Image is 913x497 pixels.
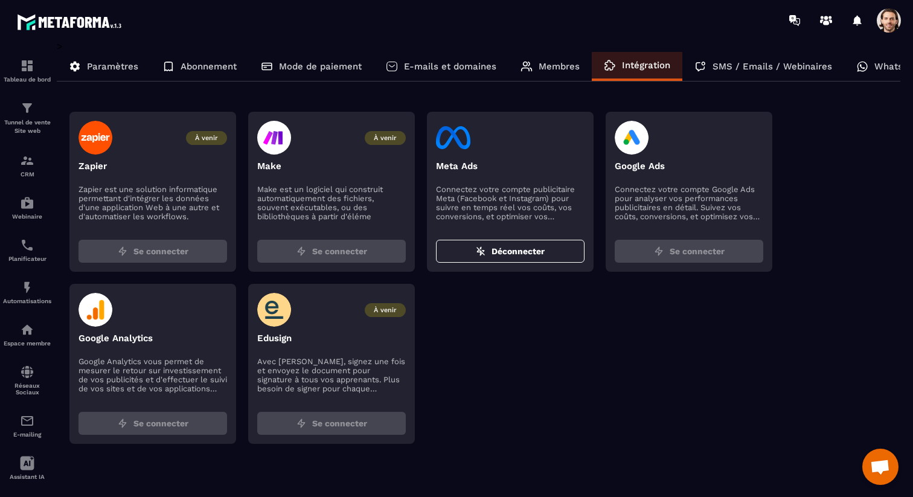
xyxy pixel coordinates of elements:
p: Membres [539,61,580,72]
img: email [20,414,34,428]
p: Make [257,161,406,172]
p: Assistant IA [3,473,51,480]
a: Assistant IA [3,447,51,489]
p: E-mailing [3,431,51,438]
p: Google Ads [615,161,763,172]
button: Se connecter [615,240,763,263]
p: Mode de paiement [279,61,362,72]
span: À venir [186,131,227,145]
p: Zapier est une solution informatique permettant d'intégrer les données d'une application Web à un... [78,185,227,221]
p: Réseaux Sociaux [3,382,51,396]
img: edusign-logo.5fe905fa.svg [257,293,292,327]
p: Tunnel de vente Site web [3,118,51,135]
img: zap.8ac5aa27.svg [118,246,127,256]
img: zap.8ac5aa27.svg [654,246,664,256]
span: Se connecter [312,245,367,257]
img: automations [20,280,34,295]
button: Se connecter [78,240,227,263]
img: make-logo.47d65c36.svg [257,121,291,155]
img: formation [20,59,34,73]
a: automationsautomationsAutomatisations [3,271,51,313]
span: À venir [365,303,406,317]
p: Abonnement [181,61,237,72]
img: scheduler [20,238,34,252]
div: Ouvrir le chat [862,449,899,485]
p: Connectez votre compte publicitaire Meta (Facebook et Instagram) pour suivre en temps réel vos co... [436,185,585,221]
img: zap.8ac5aa27.svg [296,246,306,256]
img: automations [20,322,34,337]
p: Zapier [78,161,227,172]
p: Paramètres [87,61,138,72]
button: Déconnecter [436,240,585,263]
img: zap.8ac5aa27.svg [296,418,306,428]
p: Intégration [622,60,670,71]
span: Se connecter [670,245,725,257]
button: Se connecter [257,240,406,263]
img: zapier-logo.003d59f5.svg [78,121,113,155]
p: Avec [PERSON_NAME], signez une fois et envoyez le document pour signature à tous vos apprenants. ... [257,357,406,393]
span: À venir [365,131,406,145]
p: Google Analytics vous permet de mesurer le retour sur investissement de vos publicités et d'effec... [78,357,227,393]
p: Espace membre [3,340,51,347]
a: formationformationCRM [3,144,51,187]
span: Se connecter [133,417,188,429]
div: > [57,40,901,462]
p: Webinaire [3,213,51,220]
a: emailemailE-mailing [3,405,51,447]
img: social-network [20,365,34,379]
p: Edusign [257,333,406,344]
img: facebook-logo.eb727249.svg [436,121,470,155]
p: Automatisations [3,298,51,304]
a: schedulerschedulerPlanificateur [3,229,51,271]
img: zap-off.84e09383.svg [476,246,485,256]
a: automationsautomationsWebinaire [3,187,51,229]
p: Make est un logiciel qui construit automatiquement des fichiers, souvent exécutables, ou des bibl... [257,185,406,221]
p: SMS / Emails / Webinaires [713,61,832,72]
a: social-networksocial-networkRéseaux Sociaux [3,356,51,405]
img: zap.8ac5aa27.svg [118,418,127,428]
img: formation [20,101,34,115]
a: formationformationTunnel de vente Site web [3,92,51,144]
img: formation [20,153,34,168]
p: Planificateur [3,255,51,262]
button: Se connecter [257,412,406,435]
a: automationsautomationsEspace membre [3,313,51,356]
a: formationformationTableau de bord [3,50,51,92]
p: Tableau de bord [3,76,51,83]
p: CRM [3,171,51,178]
span: Se connecter [133,245,188,257]
span: Se connecter [312,417,367,429]
button: Se connecter [78,412,227,435]
p: Meta Ads [436,161,585,172]
span: Déconnecter [492,245,545,257]
img: automations [20,196,34,210]
p: Connectez votre compte Google Ads pour analyser vos performances publicitaires en détail. Suivez ... [615,185,763,221]
img: google-ads-logo.4cdbfafa.svg [615,121,649,155]
p: Google Analytics [78,333,227,344]
p: E-mails et domaines [404,61,496,72]
img: logo [17,11,126,33]
img: google-analytics-logo.594682c4.svg [78,293,113,327]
